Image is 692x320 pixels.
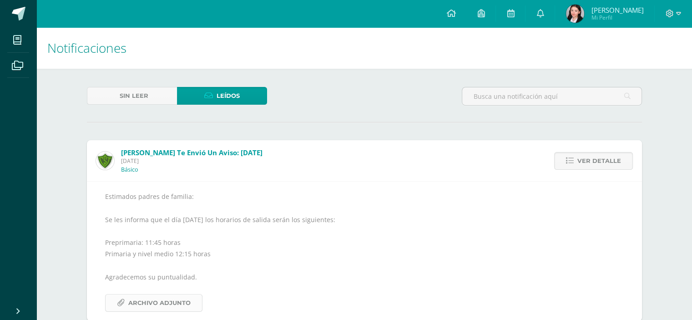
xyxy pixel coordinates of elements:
[120,87,148,104] span: Sin leer
[87,87,177,105] a: Sin leer
[128,295,191,311] span: Archivo Adjunto
[105,294,202,312] a: Archivo Adjunto
[121,148,263,157] span: [PERSON_NAME] te envió un aviso: [DATE]
[121,166,138,173] p: Básico
[105,191,624,312] div: Estimados padres de familia: Se les informa que el día [DATE] los horarios de salida serán los si...
[577,152,621,169] span: Ver detalle
[591,5,643,15] span: [PERSON_NAME]
[121,157,263,165] span: [DATE]
[566,5,584,23] img: aeced7fb721702dc989cb3cf6ce3eb3c.png
[462,87,641,105] input: Busca una notificación aquí
[591,14,643,21] span: Mi Perfil
[217,87,240,104] span: Leídos
[96,152,114,170] img: c7e4502288b633c389763cda5c4117dc.png
[47,39,126,56] span: Notificaciones
[177,87,267,105] a: Leídos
